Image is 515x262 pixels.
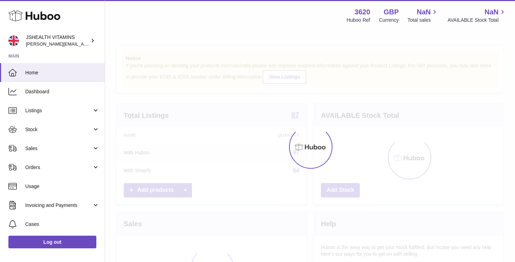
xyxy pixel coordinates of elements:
span: NaN [485,7,499,17]
span: [PERSON_NAME][EMAIL_ADDRESS][DOMAIN_NAME] [26,41,140,47]
span: Stock [25,126,92,133]
span: Cases [25,221,99,228]
span: Invoicing and Payments [25,202,92,209]
span: Total sales [407,17,439,23]
div: JSHEALTH VITAMINS [26,34,89,47]
span: Orders [25,164,92,171]
span: NaN [417,7,431,17]
span: Listings [25,107,92,114]
a: NaN AVAILABLE Stock Total [447,7,507,23]
div: Currency [379,17,399,23]
img: francesca@jshealthvitamins.com [8,35,19,46]
span: Usage [25,183,99,190]
div: Huboo Ref [347,17,370,23]
span: Home [25,69,99,76]
a: NaN Total sales [407,7,439,23]
span: Dashboard [25,88,99,95]
a: Log out [8,236,96,248]
span: Sales [25,145,92,152]
span: AVAILABLE Stock Total [447,17,507,23]
strong: GBP [384,7,399,17]
strong: 3620 [355,7,370,17]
